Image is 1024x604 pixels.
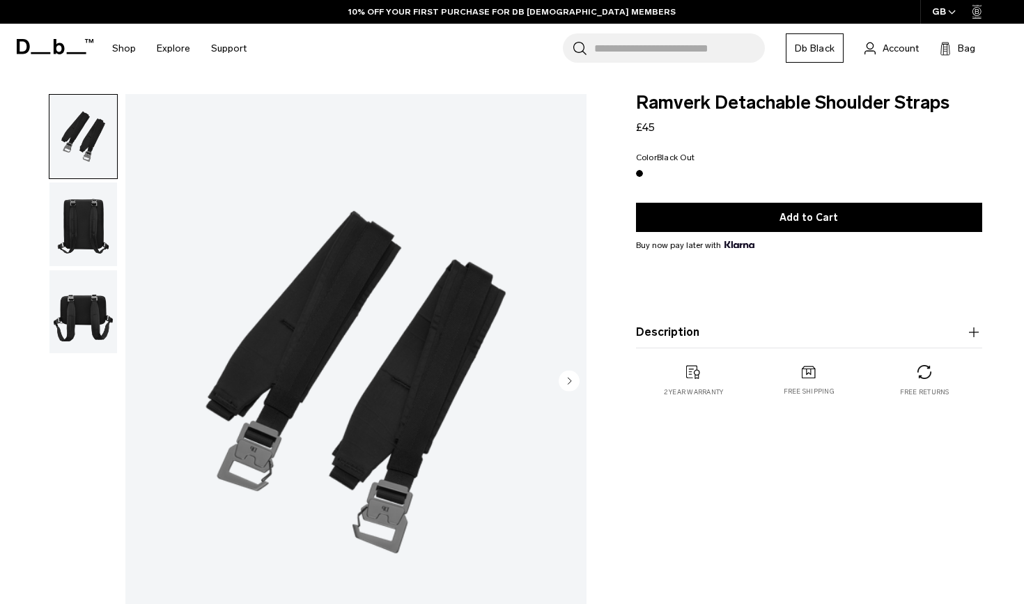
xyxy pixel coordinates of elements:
img: {"height" => 20, "alt" => "Klarna"} [724,241,754,248]
span: Account [883,41,919,56]
img: TheRamverkLCameraInsert-4.png [49,183,117,266]
p: Free shipping [784,387,835,396]
button: Bag [940,40,975,56]
legend: Color [636,153,695,162]
button: Add to Cart [636,203,982,232]
span: Buy now pay later with [636,239,754,251]
a: Support [211,24,247,73]
span: Ramverk Detachable Shoulder Straps [636,94,982,112]
a: Account [864,40,919,56]
a: 10% OFF YOUR FIRST PURCHASE FOR DB [DEMOGRAPHIC_DATA] MEMBERS [348,6,676,18]
button: TheRamverkDetachableShoulderStraps.png [49,94,118,179]
button: TheRamverkLCameraInsert-4.png [49,182,118,267]
button: Description [636,324,982,341]
p: Free returns [900,387,949,397]
img: TheRamverkDetachableShoulderStraps.png [49,95,117,178]
a: Shop [112,24,136,73]
span: £45 [636,121,655,134]
span: Bag [958,41,975,56]
p: 2 year warranty [664,387,724,397]
button: TheRamverkSCamerainsert-2.png [49,270,118,355]
a: Explore [157,24,190,73]
span: Black Out [657,153,695,162]
a: Db Black [786,33,844,63]
img: TheRamverkSCamerainsert-2.png [49,270,117,354]
nav: Main Navigation [102,24,257,73]
button: Next slide [559,370,580,394]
